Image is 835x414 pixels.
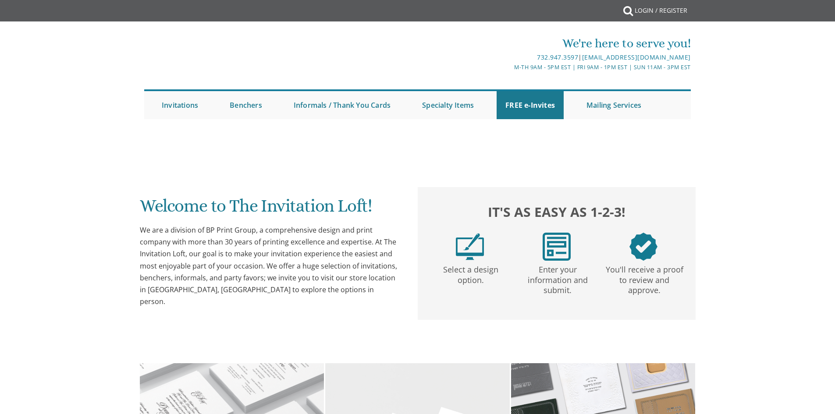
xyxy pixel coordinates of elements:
a: Benchers [221,91,271,119]
a: FREE e-Invites [497,91,564,119]
h1: Welcome to The Invitation Loft! [140,196,400,222]
a: 732.947.3597 [537,53,578,61]
a: Informals / Thank You Cards [285,91,399,119]
a: Specialty Items [413,91,483,119]
p: Select a design option. [429,261,512,286]
a: Mailing Services [578,91,650,119]
img: step2.png [543,233,571,261]
div: We're here to serve you! [327,35,691,52]
div: M-Th 9am - 5pm EST | Fri 9am - 1pm EST | Sun 11am - 3pm EST [327,63,691,72]
img: step3.png [629,233,657,261]
img: step1.png [456,233,484,261]
p: Enter your information and submit. [516,261,599,296]
div: We are a division of BP Print Group, a comprehensive design and print company with more than 30 y... [140,224,400,308]
p: You'll receive a proof to review and approve. [603,261,686,296]
a: [EMAIL_ADDRESS][DOMAIN_NAME] [582,53,691,61]
h2: It's as easy as 1-2-3! [426,202,687,222]
a: Invitations [153,91,207,119]
div: | [327,52,691,63]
